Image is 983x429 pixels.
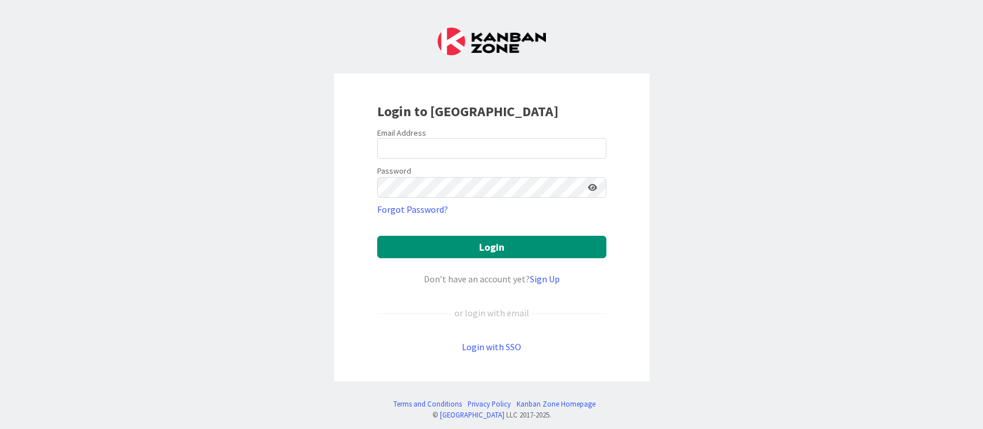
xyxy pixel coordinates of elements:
[517,399,595,409] a: Kanban Zone Homepage
[530,273,560,285] a: Sign Up
[377,272,606,286] div: Don’t have an account yet?
[377,165,411,177] label: Password
[377,236,606,258] button: Login
[438,28,546,55] img: Kanban Zone
[451,306,532,320] div: or login with email
[393,399,462,409] a: Terms and Conditions
[462,341,521,353] a: Login with SSO
[468,399,511,409] a: Privacy Policy
[388,409,595,420] div: © LLC 2017- 2025 .
[377,128,426,138] label: Email Address
[377,202,448,216] a: Forgot Password?
[377,102,559,120] b: Login to [GEOGRAPHIC_DATA]
[440,410,504,419] a: [GEOGRAPHIC_DATA]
